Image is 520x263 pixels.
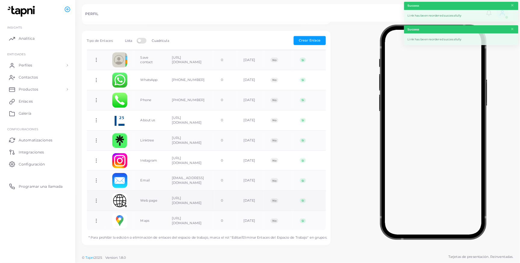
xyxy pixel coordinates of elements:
td: Maps [134,211,165,231]
span: Sí [300,78,306,82]
span: No [271,78,278,82]
a: Enlaces [5,95,71,107]
label: Lista [125,39,132,43]
span: Sí [300,98,306,103]
td: 0 [214,90,237,110]
a: Programar una llamada [5,180,71,192]
span: No [271,178,278,183]
label: Cuadrícula [152,39,169,43]
strong: Success [408,4,419,8]
span: Sí [300,198,306,203]
a: Tapni [85,256,94,260]
td: 0 [214,130,237,150]
span: Contactos [19,75,38,80]
td: [URL][DOMAIN_NAME] [165,150,214,171]
img: instagram.png [112,153,127,168]
button: Close [511,2,515,9]
span: Version: 1.8.0 [105,256,126,260]
td: [URL][DOMAIN_NAME] [165,110,214,131]
td: Email [134,171,165,191]
img: phone-mock.b55596b7.png [379,25,487,240]
img: contactcard.png [112,52,127,67]
span: Enlaces [19,99,33,104]
td: [DATE] [237,130,264,150]
div: Link has been reordered successfully [404,10,518,22]
td: 0 [214,110,237,131]
button: Crear Enlace [294,36,326,45]
a: Integraciones [5,146,71,158]
img: HEjTEwBFfNijWyltIe3o805GDND96Gal-1760384573087.png [112,133,127,148]
span: Analítica [19,36,35,41]
h5: PERFIL [85,12,99,16]
td: [URL][DOMAIN_NAME] [165,130,214,150]
td: [DATE] [237,70,264,90]
td: [DATE] [237,150,264,171]
span: Integraciones [19,150,44,155]
td: 0 [214,211,237,231]
td: [DATE] [237,90,264,110]
td: Linktree [134,130,165,150]
span: Configuraciones [7,127,38,131]
span: Sí [300,57,306,62]
a: Perfiles [5,59,71,71]
span: Perfiles [19,63,32,68]
span: No [271,198,278,203]
td: Save contact [134,50,165,70]
span: Sí [300,118,306,123]
strong: Success [408,27,419,32]
td: Phone [134,90,165,110]
span: No [271,218,278,223]
span: No [271,118,278,123]
a: Automatizaciones [5,134,71,146]
a: Galería [5,107,71,119]
td: [URL][DOMAIN_NAME] [165,191,214,211]
span: © [82,255,126,261]
span: No [271,57,278,62]
img: phone.png [112,93,127,108]
td: [URL][DOMAIN_NAME] [165,50,214,70]
a: Productos [5,83,71,95]
span: INSIGHTS [7,26,22,29]
span: No [271,158,278,163]
img: logo [5,6,39,17]
td: [PHONE_NUMBER] [165,90,214,110]
span: Programar una llamada [19,184,63,189]
span: Configuración [19,162,45,167]
div: Link has been reordered successfully [404,33,518,45]
td: 0 [214,50,237,70]
button: Close [511,26,515,32]
td: [URL][DOMAIN_NAME] [165,211,214,231]
td: 0 [214,150,237,171]
td: [DATE] [237,50,264,70]
td: 0 [214,70,237,90]
img: WCItcb7te79Ciw5kFChXyGQ0jtfrhw5L-1760385502625.png [112,193,127,208]
img: LJqSmf838f491QjaFybxvQEsusfcSkgu-1760385443899.png [112,113,127,128]
a: Contactos [5,71,71,83]
span: Sí [300,178,306,183]
td: 0 [214,171,237,191]
img: googlemaps.png [112,213,127,228]
td: [DATE] [237,110,264,131]
td: WhatsApp [134,70,165,90]
td: [EMAIL_ADDRESS][DOMAIN_NAME] [165,171,214,191]
td: [DATE] [237,191,264,211]
span: Sí [300,158,306,163]
span: Automatizaciones [19,138,52,143]
td: [DATE] [237,171,264,191]
span: 2025 [94,255,102,261]
span: Sí [300,218,306,223]
td: 0 [214,191,237,211]
span: No [271,138,278,143]
td: [PHONE_NUMBER] [165,70,214,90]
td: Instagram [134,150,165,171]
td: [DATE] [237,211,264,231]
span: Crear Enlace [299,38,320,42]
span: Galería [19,111,31,116]
a: Analítica [5,32,71,45]
td: Web page [134,191,165,211]
span: Tipo de Enlaces: [87,39,113,43]
span: Productos [19,87,38,92]
a: Configuración [5,158,71,170]
img: email.png [112,173,127,188]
